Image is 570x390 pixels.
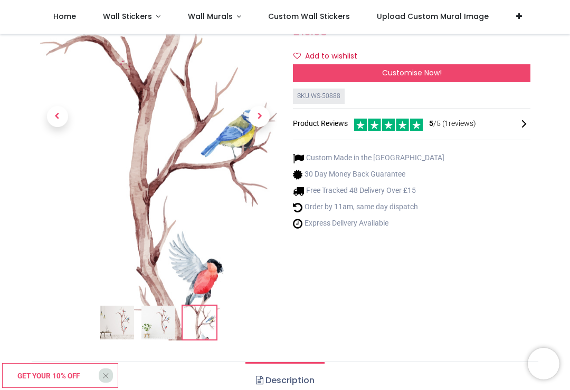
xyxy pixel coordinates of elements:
span: Upload Custom Mural Image [377,11,489,22]
span: /5 ( 1 reviews) [429,119,476,129]
span: Customise Now! [382,67,442,78]
li: 30 Day Money Back Guarantee [293,169,444,180]
li: Free Tracked 48 Delivery Over £15 [293,186,444,197]
img: Bird Branch Wall Sticker [100,306,134,339]
span: Next [249,106,270,127]
img: WS-50888-02 [141,306,175,339]
button: Add to wishlistAdd to wishlist [293,47,366,65]
iframe: Brevo live chat [528,348,559,379]
li: Order by 11am, same day dispatch [293,202,444,213]
li: Express Delivery Available [293,218,444,229]
span: Wall Murals [188,11,233,22]
img: WS-50888-03 [183,306,216,339]
div: Product Reviews [293,117,530,131]
li: Custom Made in the [GEOGRAPHIC_DATA] [293,153,444,164]
span: Home [53,11,76,22]
div: SKU: WS-50888 [293,89,345,104]
span: Wall Stickers [103,11,152,22]
i: Add to wishlist [293,52,301,60]
span: Previous [47,106,68,127]
span: Custom Wall Stickers [268,11,350,22]
span: 5 [429,119,433,128]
